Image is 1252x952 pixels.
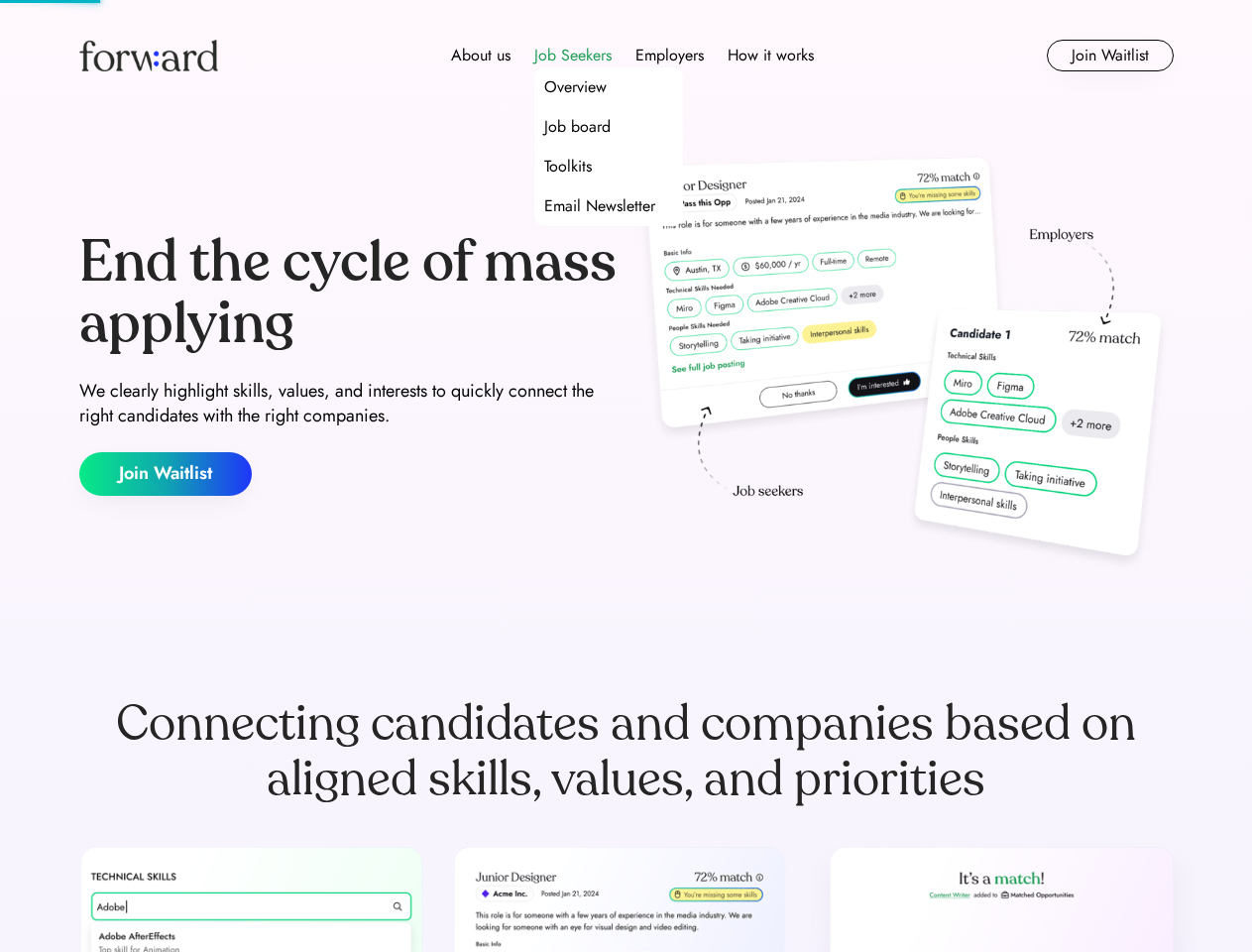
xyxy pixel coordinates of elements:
[79,452,252,496] button: Join Waitlist
[544,115,611,139] div: Job board
[544,155,592,178] div: Toolkits
[79,696,1174,807] div: Connecting candidates and companies based on aligned skills, values, and priorities
[451,44,511,67] div: About us
[635,44,704,67] div: Employers
[79,379,619,428] div: We clearly highlight skills, values, and interests to quickly connect the right candidates with t...
[79,232,619,354] div: End the cycle of mass applying
[634,151,1174,577] img: hero-image.png
[544,194,655,218] div: Email Newsletter
[79,40,218,71] img: Forward logo
[1047,40,1174,71] button: Join Waitlist
[728,44,814,67] div: How it works
[544,75,607,99] div: Overview
[534,44,612,67] div: Job Seekers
